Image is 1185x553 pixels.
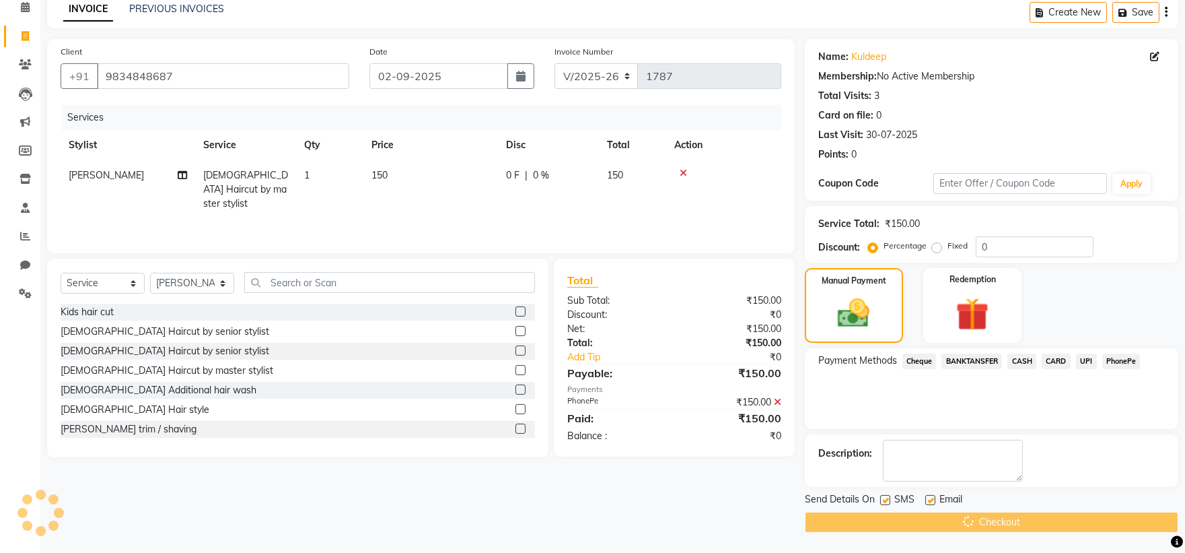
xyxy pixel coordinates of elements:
div: Points: [818,148,849,162]
label: Invoice Number [554,46,613,58]
th: Disc [498,130,599,160]
label: Fixed [947,240,968,252]
input: Search or Scan [244,272,535,293]
a: Kuldeep [851,50,886,64]
div: 0 [876,108,882,123]
div: 3 [874,89,879,103]
span: | [525,168,528,183]
div: ₹150.00 [674,322,791,336]
button: Save [1112,2,1159,23]
div: ₹150.00 [674,336,791,350]
div: ₹150.00 [674,365,791,381]
img: _gift.svg [945,294,999,335]
div: Coupon Code [818,176,934,191]
div: [DEMOGRAPHIC_DATA] Haircut by senior stylist [61,325,269,339]
label: Date [369,46,388,58]
div: Description: [818,447,872,461]
span: Total [567,273,598,288]
div: ₹150.00 [885,217,920,231]
span: UPI [1076,354,1097,369]
label: Redemption [949,273,996,286]
div: Kids hair cut [61,305,114,319]
th: Qty [296,130,363,160]
div: Balance : [557,429,674,443]
label: Percentage [884,240,927,252]
span: Email [939,492,962,509]
label: Manual Payment [822,275,886,287]
input: Search by Name/Mobile/Email/Code [97,63,349,89]
div: ₹150.00 [674,410,791,426]
span: [PERSON_NAME] [69,169,144,181]
div: Payable: [557,365,674,381]
div: [PERSON_NAME] trim / shaving [61,422,196,436]
button: Apply [1112,174,1151,194]
span: Send Details On [805,492,875,509]
span: 1 [304,169,310,181]
img: _cash.svg [828,295,879,331]
span: 0 % [533,168,549,183]
a: Add Tip [557,350,694,364]
div: Last Visit: [818,128,863,142]
span: CASH [1007,354,1036,369]
div: Total Visits: [818,89,871,103]
span: BANKTANSFER [941,354,1002,369]
div: ₹0 [674,308,791,322]
div: Service Total: [818,217,879,231]
div: [DEMOGRAPHIC_DATA] Hair style [61,403,209,417]
div: Payments [567,384,781,395]
span: SMS [894,492,914,509]
div: ₹0 [674,429,791,443]
span: Cheque [902,354,937,369]
div: [DEMOGRAPHIC_DATA] Haircut by master stylist [61,364,273,378]
span: PhonePe [1102,354,1141,369]
div: Membership: [818,69,877,84]
div: ₹0 [694,350,791,364]
th: Price [363,130,498,160]
button: Create New [1030,2,1107,23]
th: Action [666,130,781,160]
div: No Active Membership [818,69,1165,84]
th: Total [599,130,666,160]
span: Payment Methods [818,354,897,368]
div: Total: [557,336,674,350]
div: ₹150.00 [674,294,791,308]
div: [DEMOGRAPHIC_DATA] Haircut by senior stylist [61,344,269,358]
span: 150 [371,169,388,181]
div: Discount: [557,308,674,322]
th: Service [195,130,296,160]
div: Discount: [818,240,860,255]
div: Net: [557,322,674,336]
th: Stylist [61,130,195,160]
div: ₹150.00 [674,395,791,410]
span: 150 [607,169,623,181]
div: 0 [851,148,857,162]
span: CARD [1042,354,1071,369]
div: Card on file: [818,108,873,123]
div: 30-07-2025 [866,128,917,142]
div: Name: [818,50,849,64]
div: [DEMOGRAPHIC_DATA] Additional hair wash [61,383,256,397]
div: PhonePe [557,395,674,410]
div: Paid: [557,410,674,426]
label: Client [61,46,82,58]
div: Sub Total: [557,294,674,308]
button: +91 [61,63,98,89]
span: 0 F [506,168,519,183]
div: Services [62,105,791,130]
a: PREVIOUS INVOICES [129,3,224,15]
input: Enter Offer / Coupon Code [933,173,1107,194]
span: [DEMOGRAPHIC_DATA] Haircut by master stylist [203,169,288,209]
